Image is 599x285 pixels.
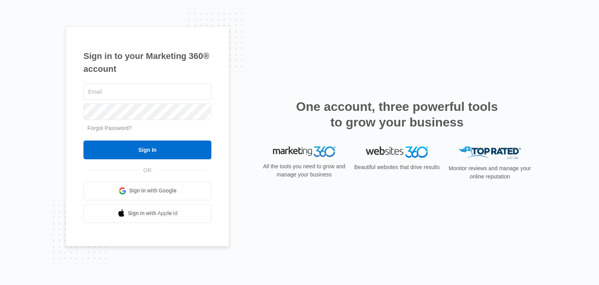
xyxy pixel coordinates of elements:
a: Sign in with Google [83,182,211,200]
p: Monitor reviews and manage your online reputation [446,164,533,181]
input: Sign In [83,141,211,159]
span: OR [138,166,157,175]
a: Forgot Password? [87,125,132,131]
img: Top Rated Local [459,146,521,159]
p: All the tools you need to grow and manage your business [261,162,348,179]
span: Sign in with Apple Id [128,209,178,217]
h1: Sign in to your Marketing 360® account [83,50,211,75]
h2: One account, three powerful tools to grow your business [294,99,500,130]
img: Websites 360 [366,146,428,158]
p: Beautiful websites that drive results [353,163,441,171]
img: Marketing 360 [273,146,335,157]
input: Email [83,84,211,100]
span: Sign in with Google [129,187,177,195]
a: Sign in with Apple Id [83,204,211,223]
